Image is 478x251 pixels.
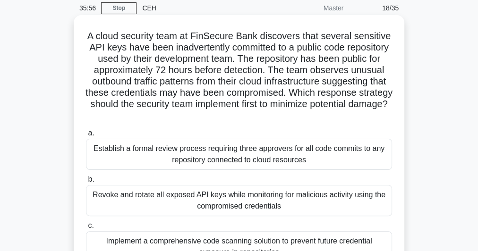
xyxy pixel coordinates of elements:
[86,139,392,170] div: Establish a formal review process requiring three approvers for all code commits to any repositor...
[101,2,137,14] a: Stop
[86,185,392,216] div: Revoke and rotate all exposed API keys while monitoring for malicious activity using the compromi...
[88,129,94,137] span: a.
[88,221,94,229] span: c.
[88,175,94,183] span: b.
[85,30,393,122] h5: A cloud security team at FinSecure Bank discovers that several sensitive API keys have been inadv...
